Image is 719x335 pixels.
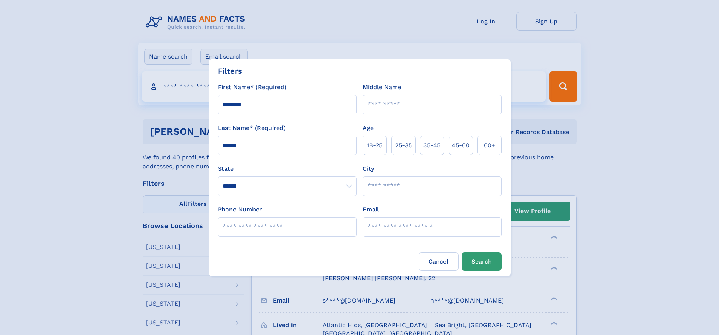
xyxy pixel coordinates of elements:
[462,252,502,271] button: Search
[363,164,374,173] label: City
[363,83,401,92] label: Middle Name
[367,141,382,150] span: 18‑25
[452,141,470,150] span: 45‑60
[363,205,379,214] label: Email
[218,164,357,173] label: State
[423,141,440,150] span: 35‑45
[363,124,374,133] label: Age
[419,252,459,271] label: Cancel
[218,65,242,77] div: Filters
[218,124,286,133] label: Last Name* (Required)
[218,83,286,92] label: First Name* (Required)
[395,141,412,150] span: 25‑35
[218,205,262,214] label: Phone Number
[484,141,495,150] span: 60+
